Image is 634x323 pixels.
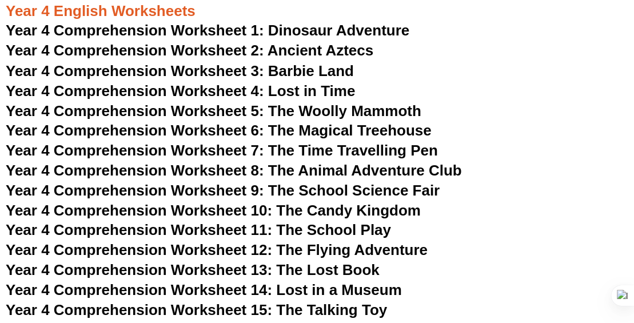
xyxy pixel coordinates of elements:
a: Year 4 Comprehension Worksheet 11: The School Play [6,221,391,238]
a: Year 4 Comprehension Worksheet 1: Dinosaur Adventure [6,22,409,39]
a: Year 4 Comprehension Worksheet 2: Ancient Aztecs [6,42,373,59]
a: Year 4 Comprehension Worksheet 4: Lost in Time [6,82,355,99]
a: Year 4 Comprehension Worksheet 6: The Magical Treehouse [6,121,432,138]
a: Year 4 Comprehension Worksheet 8: The Animal Adventure Club [6,161,462,178]
a: Year 4 Comprehension Worksheet 14: Lost in a Museum [6,281,402,298]
a: Year 4 Comprehension Worksheet 9: The School Science Fair [6,181,440,198]
a: Year 4 Comprehension Worksheet 5: The Woolly Mammoth [6,102,421,119]
a: Year 4 Comprehension Worksheet 13: The Lost Book [6,261,380,278]
span: Year 4 Comprehension Worksheet 1: [6,22,264,39]
a: Year 4 Comprehension Worksheet 15: The Talking Toy [6,301,387,318]
iframe: Chat Widget [438,194,634,323]
span: Dinosaur Adventure [268,22,409,39]
a: Year 4 Comprehension Worksheet 10: The Candy Kingdom [6,201,421,218]
a: Year 4 Comprehension Worksheet 12: The Flying Adventure [6,241,428,258]
a: Year 4 Comprehension Worksheet 3: Barbie Land [6,62,354,79]
a: Year 4 Comprehension Worksheet 7: The Time Travelling Pen [6,141,438,158]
